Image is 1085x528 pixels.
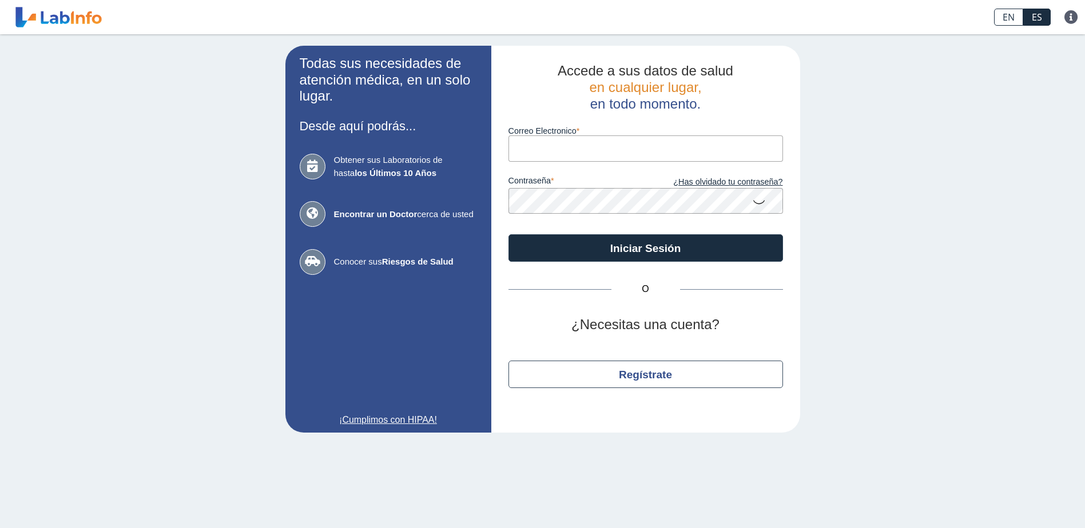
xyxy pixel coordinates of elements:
[590,96,701,111] span: en todo momento.
[508,317,783,333] h2: ¿Necesitas una cuenta?
[300,413,477,427] a: ¡Cumplimos con HIPAA!
[382,257,454,266] b: Riesgos de Salud
[355,168,436,178] b: los Últimos 10 Años
[994,9,1023,26] a: EN
[611,282,680,296] span: O
[1023,9,1051,26] a: ES
[300,55,477,105] h2: Todas sus necesidades de atención médica, en un solo lugar.
[646,176,783,189] a: ¿Has olvidado tu contraseña?
[334,154,477,179] span: Obtener sus Laboratorios de hasta
[508,176,646,189] label: contraseña
[300,119,477,133] h3: Desde aquí podrás...
[589,79,701,95] span: en cualquier lugar,
[334,255,477,269] span: Conocer sus
[558,63,733,78] span: Accede a sus datos de salud
[508,234,783,262] button: Iniciar Sesión
[508,126,783,135] label: Correo Electronico
[334,209,418,219] b: Encontrar un Doctor
[508,361,783,388] button: Regístrate
[334,208,477,221] span: cerca de usted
